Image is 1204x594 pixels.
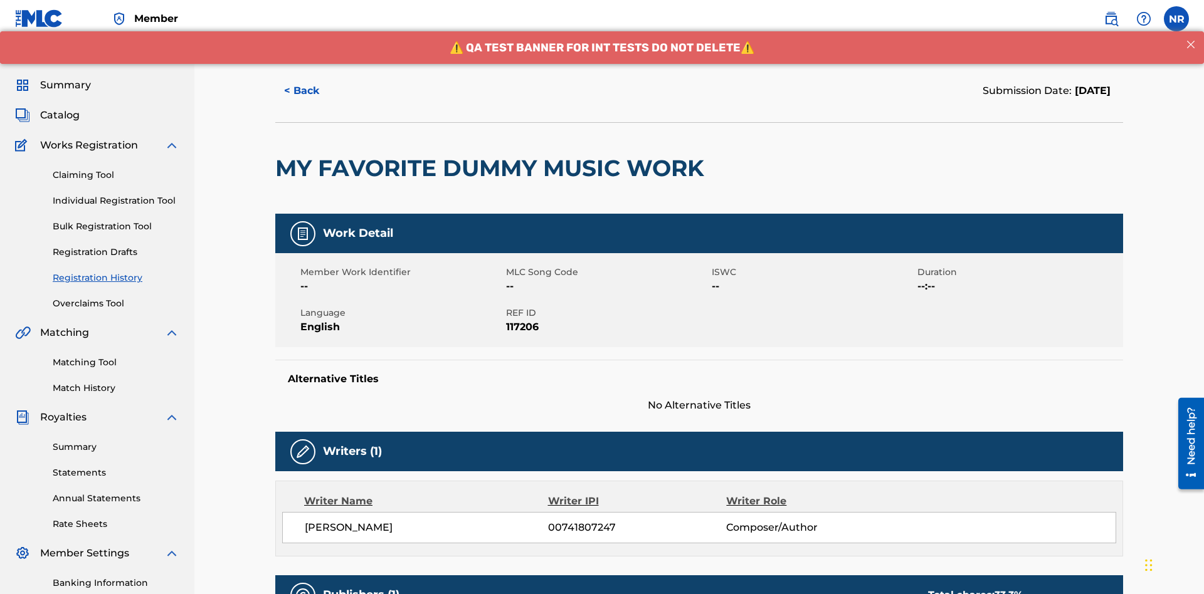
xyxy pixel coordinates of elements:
[712,266,914,279] span: ISWC
[506,266,709,279] span: MLC Song Code
[300,266,503,279] span: Member Work Identifier
[712,279,914,294] span: --
[323,444,382,459] h5: Writers (1)
[164,325,179,340] img: expand
[304,494,548,509] div: Writer Name
[917,279,1120,294] span: --:--
[548,520,726,535] span: 00741807247
[323,226,393,241] h5: Work Detail
[300,306,503,320] span: Language
[1145,546,1153,584] div: Drag
[53,194,179,207] a: Individual Registration Tool
[40,546,129,561] span: Member Settings
[983,83,1111,98] div: Submission Date:
[134,11,178,26] span: Member
[1141,534,1204,594] iframe: Chat Widget
[53,466,179,479] a: Statements
[1164,6,1189,31] div: User Menu
[275,398,1123,413] span: No Alternative Titles
[548,494,727,509] div: Writer IPI
[53,246,179,259] a: Registration Drafts
[40,138,138,153] span: Works Registration
[40,410,87,425] span: Royalties
[53,440,179,454] a: Summary
[917,266,1120,279] span: Duration
[15,78,91,93] a: SummarySummary
[506,279,709,294] span: --
[15,138,31,153] img: Works Registration
[1104,11,1119,26] img: search
[726,520,889,535] span: Composer/Author
[1099,6,1124,31] a: Public Search
[1169,393,1204,496] iframe: Resource Center
[450,9,754,23] span: ⚠️ QA TEST BANNER FOR INT TESTS DO NOT DELETE⚠️
[1136,11,1151,26] img: help
[53,382,179,395] a: Match History
[275,154,710,182] h2: MY FAVORITE DUMMY MUSIC WORK
[506,320,709,335] span: 117206
[1072,85,1111,96] span: [DATE]
[15,546,30,561] img: Member Settings
[164,546,179,561] img: expand
[305,520,548,535] span: [PERSON_NAME]
[15,108,80,123] a: CatalogCatalog
[295,444,310,459] img: Writers
[40,325,89,340] span: Matching
[15,410,30,425] img: Royalties
[164,410,179,425] img: expand
[506,306,709,320] span: REF ID
[15,325,31,340] img: Matching
[300,279,503,294] span: --
[53,297,179,310] a: Overclaims Tool
[40,108,80,123] span: Catalog
[15,108,30,123] img: Catalog
[53,576,179,590] a: Banking Information
[726,494,889,509] div: Writer Role
[53,492,179,505] a: Annual Statements
[288,373,1111,385] h5: Alternative Titles
[53,518,179,531] a: Rate Sheets
[40,78,91,93] span: Summary
[295,226,310,241] img: Work Detail
[164,138,179,153] img: expand
[53,271,179,284] a: Registration History
[1131,6,1156,31] div: Help
[53,169,179,182] a: Claiming Tool
[275,75,351,107] button: < Back
[15,9,63,28] img: MLC Logo
[112,11,127,26] img: Top Rightsholder
[300,320,503,335] span: English
[15,78,30,93] img: Summary
[53,356,179,369] a: Matching Tool
[53,220,179,233] a: Bulk Registration Tool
